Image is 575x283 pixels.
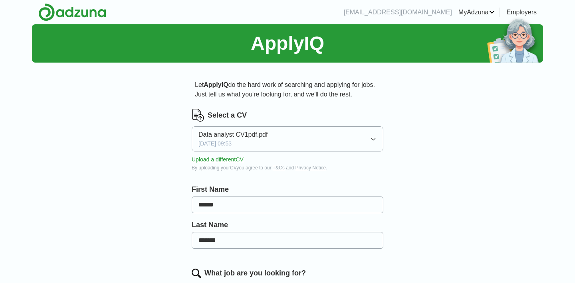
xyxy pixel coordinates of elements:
[458,8,495,17] a: MyAdzuna
[295,165,326,171] a: Privacy Notice
[344,8,452,17] li: [EMAIL_ADDRESS][DOMAIN_NAME]
[192,164,383,171] div: By uploading your CV you agree to our and .
[192,126,383,151] button: Data analyst CV1pdf.pdf[DATE] 09:53
[192,77,383,102] p: Let do the hard work of searching and applying for jobs. Just tell us what you're looking for, an...
[192,184,383,195] label: First Name
[38,3,106,21] img: Adzuna logo
[204,268,306,279] label: What job are you looking for?
[273,165,285,171] a: T&Cs
[208,110,247,121] label: Select a CV
[506,8,537,17] a: Employers
[204,81,228,88] strong: ApplyIQ
[198,130,268,140] span: Data analyst CV1pdf.pdf
[192,269,201,278] img: search.png
[198,140,232,148] span: [DATE] 09:53
[192,220,383,230] label: Last Name
[192,109,204,122] img: CV Icon
[192,155,244,164] button: Upload a differentCV
[251,29,324,58] h1: ApplyIQ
